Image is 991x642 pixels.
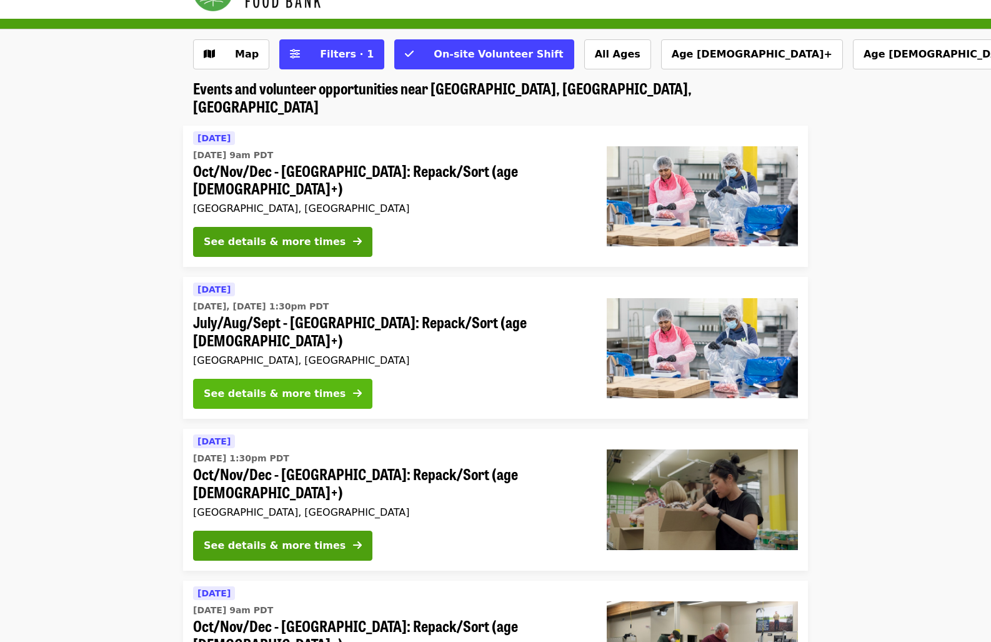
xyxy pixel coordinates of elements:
span: [DATE] [197,436,231,446]
time: [DATE] 1:30pm PDT [193,452,289,465]
i: check icon [405,48,414,60]
button: All Ages [584,39,651,69]
time: [DATE] 9am PDT [193,149,273,162]
img: July/Aug/Sept - Beaverton: Repack/Sort (age 10+) organized by Oregon Food Bank [607,298,798,398]
i: arrow-right icon [353,539,362,551]
i: map icon [204,48,215,60]
div: [GEOGRAPHIC_DATA], [GEOGRAPHIC_DATA] [193,203,587,214]
button: On-site Volunteer Shift [394,39,574,69]
button: See details & more times [193,531,372,561]
button: Age [DEMOGRAPHIC_DATA]+ [661,39,843,69]
span: [DATE] [197,284,231,294]
div: See details & more times [204,234,346,249]
button: Filters (1 selected) [279,39,384,69]
span: Events and volunteer opportunities near [GEOGRAPHIC_DATA], [GEOGRAPHIC_DATA], [GEOGRAPHIC_DATA] [193,77,692,117]
span: On-site Volunteer Shift [434,48,563,60]
div: See details & more times [204,386,346,401]
button: See details & more times [193,227,372,257]
span: Oct/Nov/Dec - [GEOGRAPHIC_DATA]: Repack/Sort (age [DEMOGRAPHIC_DATA]+) [193,162,587,198]
a: See details for "Oct/Nov/Dec - Portland: Repack/Sort (age 8+)" [183,429,808,571]
img: Oct/Nov/Dec - Beaverton: Repack/Sort (age 10+) organized by Oregon Food Bank [607,146,798,246]
span: [DATE] [197,133,231,143]
span: [DATE] [197,588,231,598]
button: Show map view [193,39,269,69]
time: [DATE], [DATE] 1:30pm PDT [193,300,329,313]
span: Oct/Nov/Dec - [GEOGRAPHIC_DATA]: Repack/Sort (age [DEMOGRAPHIC_DATA]+) [193,465,587,501]
i: sliders-h icon [290,48,300,60]
div: See details & more times [204,538,346,553]
time: [DATE] 9am PDT [193,604,273,617]
img: Oct/Nov/Dec - Portland: Repack/Sort (age 8+) organized by Oregon Food Bank [607,449,798,549]
a: See details for "Oct/Nov/Dec - Beaverton: Repack/Sort (age 10+)" [183,126,808,268]
div: [GEOGRAPHIC_DATA], [GEOGRAPHIC_DATA] [193,354,587,366]
div: [GEOGRAPHIC_DATA], [GEOGRAPHIC_DATA] [193,506,587,518]
span: Map [235,48,259,60]
button: See details & more times [193,379,372,409]
span: July/Aug/Sept - [GEOGRAPHIC_DATA]: Repack/Sort (age [DEMOGRAPHIC_DATA]+) [193,313,587,349]
i: arrow-right icon [353,388,362,399]
span: Filters · 1 [320,48,374,60]
i: arrow-right icon [353,236,362,248]
a: See details for "July/Aug/Sept - Beaverton: Repack/Sort (age 10+)" [183,277,808,419]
